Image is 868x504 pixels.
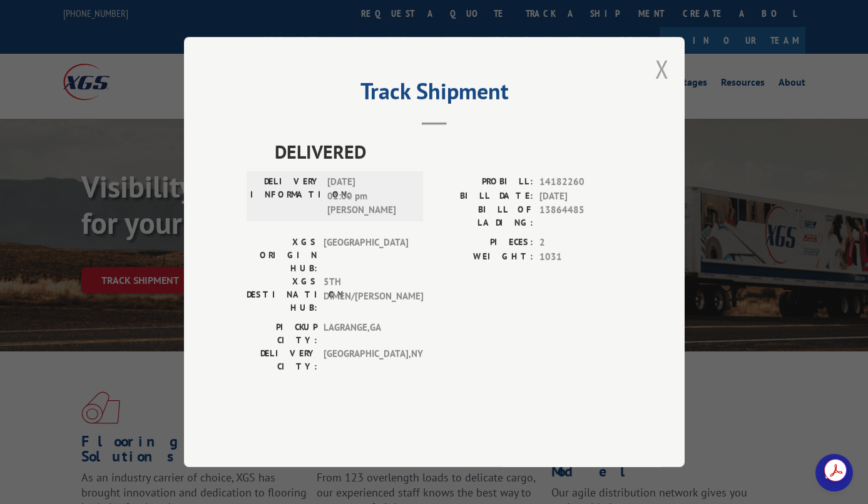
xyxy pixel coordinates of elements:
span: 14182260 [539,175,622,189]
label: XGS DESTINATION HUB: [247,275,317,315]
span: 5TH DIMEN/[PERSON_NAME] [324,275,408,315]
span: [GEOGRAPHIC_DATA] , NY [324,347,408,373]
span: 2 [539,236,622,250]
label: DELIVERY INFORMATION: [250,175,321,218]
label: PROBILL: [434,175,533,189]
label: BILL OF LADING: [434,203,533,229]
span: [DATE] 01:00 pm [PERSON_NAME] [327,175,412,218]
label: BILL DATE: [434,189,533,204]
h2: Track Shipment [247,83,622,106]
label: XGS ORIGIN HUB: [247,236,317,275]
span: 13864485 [539,203,622,229]
span: 1031 [539,250,622,265]
span: LAGRANGE , GA [324,321,408,347]
button: Close modal [655,53,669,86]
label: WEIGHT: [434,250,533,265]
label: DELIVERY CITY: [247,347,317,373]
span: DELIVERED [275,138,622,166]
label: PIECES: [434,236,533,250]
span: [DATE] [539,189,622,204]
span: [GEOGRAPHIC_DATA] [324,236,408,275]
label: PICKUP CITY: [247,321,317,347]
a: Open chat [815,454,853,491]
